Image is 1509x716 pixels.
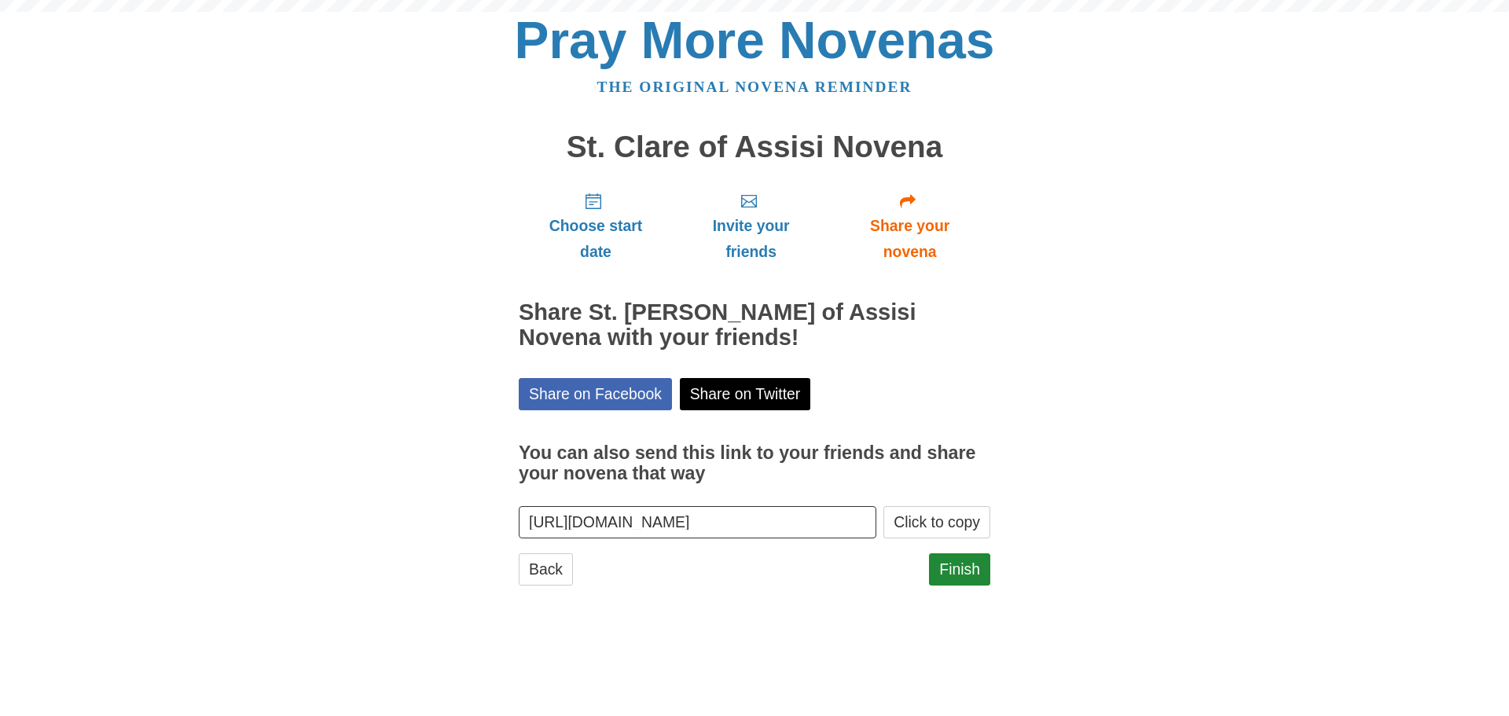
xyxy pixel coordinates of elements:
[519,300,990,351] h2: Share St. [PERSON_NAME] of Assisi Novena with your friends!
[519,179,673,273] a: Choose start date
[519,443,990,483] h3: You can also send this link to your friends and share your novena that way
[680,378,811,410] a: Share on Twitter
[883,506,990,538] button: Click to copy
[519,553,573,586] a: Back
[515,11,995,69] a: Pray More Novenas
[519,130,990,164] h1: St. Clare of Assisi Novena
[929,553,990,586] a: Finish
[688,213,813,265] span: Invite your friends
[519,378,672,410] a: Share on Facebook
[597,79,912,95] a: The original novena reminder
[673,179,829,273] a: Invite your friends
[845,213,975,265] span: Share your novena
[534,213,657,265] span: Choose start date
[829,179,990,273] a: Share your novena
